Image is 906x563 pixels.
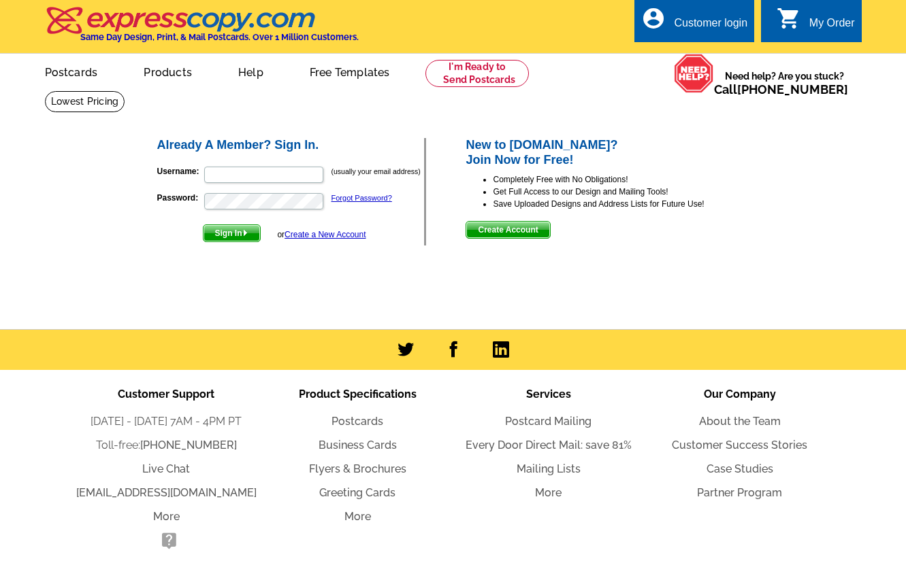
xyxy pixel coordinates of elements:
li: Save Uploaded Designs and Address Lists for Future Use! [493,198,751,210]
a: Business Cards [319,439,397,451]
span: Create Account [466,222,549,238]
label: Username: [157,165,203,177]
small: (usually your email address) [331,167,421,175]
a: More [344,510,371,523]
a: Free Templates [288,55,412,87]
a: More [535,486,562,499]
a: Postcards [331,415,383,428]
span: Need help? Are you stuck? [714,69,855,97]
a: [EMAIL_ADDRESS][DOMAIN_NAME] [76,486,257,499]
a: Customer Success Stories [672,439,807,451]
a: Every Door Direct Mail: save 81% [466,439,632,451]
h2: New to [DOMAIN_NAME]? Join Now for Free! [466,138,751,167]
a: Flyers & Brochures [309,462,406,475]
a: More [153,510,180,523]
span: Customer Support [118,388,214,400]
span: Our Company [704,388,776,400]
a: Postcards [23,55,120,87]
li: Toll-free: [71,437,262,454]
a: Mailing Lists [517,462,581,475]
li: Get Full Access to our Design and Mailing Tools! [493,186,751,198]
i: account_circle [641,6,666,31]
span: Sign In [204,225,260,241]
span: Product Specifications [299,388,417,400]
img: help [674,54,714,93]
a: Case Studies [707,462,773,475]
a: Greeting Cards [319,486,395,499]
h2: Already A Member? Sign In. [157,138,425,153]
a: Create a New Account [285,230,366,239]
div: Customer login [674,17,747,36]
a: About the Team [699,415,781,428]
span: Services [526,388,571,400]
a: Products [122,55,214,87]
a: Partner Program [697,486,782,499]
a: shopping_cart My Order [777,15,855,32]
li: Completely Free with No Obligations! [493,173,751,186]
a: account_circle Customer login [641,15,747,32]
img: button-next-arrow-white.png [242,230,248,236]
a: Postcard Mailing [505,415,592,428]
i: shopping_cart [777,6,801,31]
div: or [277,228,366,241]
a: Forgot Password? [331,194,392,202]
li: [DATE] - [DATE] 7AM - 4PM PT [71,413,262,430]
a: Help [216,55,285,87]
a: Live Chat [142,462,190,475]
a: [PHONE_NUMBER] [140,439,237,451]
button: Create Account [466,221,550,239]
button: Sign In [203,224,261,242]
div: My Order [809,17,855,36]
a: Same Day Design, Print, & Mail Postcards. Over 1 Million Customers. [45,16,359,42]
label: Password: [157,192,203,204]
span: Call [714,82,848,97]
h4: Same Day Design, Print, & Mail Postcards. Over 1 Million Customers. [80,32,359,42]
a: [PHONE_NUMBER] [737,82,848,97]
